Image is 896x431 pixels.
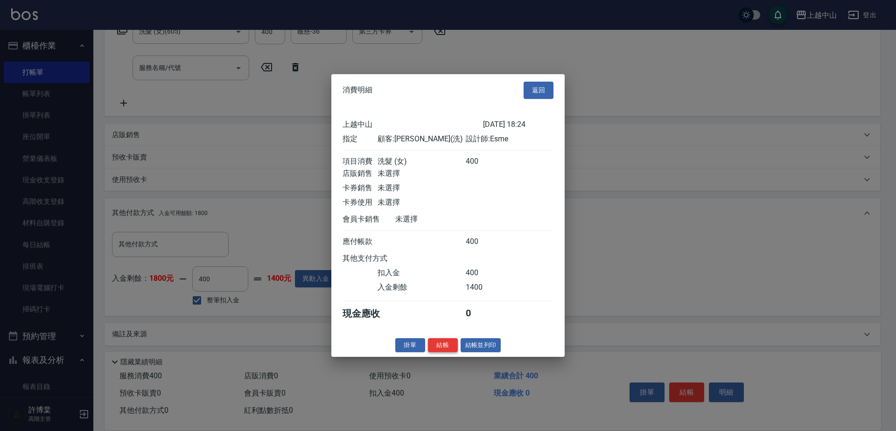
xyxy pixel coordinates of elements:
div: 店販銷售 [343,168,378,178]
div: 400 [466,236,501,246]
div: 指定 [343,134,378,144]
div: 入金剩餘 [378,282,465,292]
div: 卡券銷售 [343,183,378,193]
button: 結帳 [428,338,458,352]
div: 400 [466,268,501,278]
span: 消費明細 [343,85,372,95]
div: 400 [466,156,501,166]
div: 顧客: [PERSON_NAME](洗) [378,134,465,144]
div: 1400 [466,282,501,292]
div: 洗髮 (女) [378,156,465,166]
div: 應付帳款 [343,236,378,246]
div: 卡券使用 [343,197,378,207]
div: 會員卡銷售 [343,214,395,224]
div: 現金應收 [343,307,395,320]
div: 未選擇 [378,168,465,178]
div: 項目消費 [343,156,378,166]
button: 結帳並列印 [461,338,501,352]
div: 未選擇 [378,197,465,207]
div: 設計師: Esme [466,134,553,144]
div: 上越中山 [343,119,483,129]
div: 未選擇 [378,183,465,193]
div: [DATE] 18:24 [483,119,553,129]
button: 掛單 [395,338,425,352]
div: 扣入金 [378,268,465,278]
div: 未選擇 [395,214,483,224]
button: 返回 [524,82,553,99]
div: 0 [466,307,501,320]
div: 其他支付方式 [343,253,413,263]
